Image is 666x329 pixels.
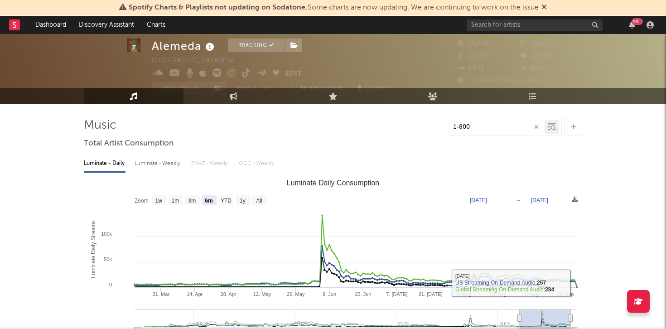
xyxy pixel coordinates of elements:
div: Alemeda [152,39,217,53]
text: 0 [109,282,112,287]
span: Dismiss [541,4,547,11]
text: 7. [DATE] [386,291,407,297]
span: Total Artist Consumption [84,138,174,149]
div: Luminate - Weekly [135,156,182,171]
text: 6m [205,198,212,204]
text: 1. Sep [524,291,539,297]
text: 1m [172,198,179,204]
text: 23. Jun [355,291,371,297]
div: 99 + [632,18,643,25]
text: Luminate Daily Consumption [287,179,380,187]
span: Benchmark [309,83,343,94]
span: Summary [364,86,391,91]
a: Dashboard [29,16,72,34]
button: 99+ [629,21,635,29]
text: 1y [240,198,246,204]
text: Luminate Daily Streams [90,220,97,278]
text: 3m [188,198,196,204]
span: Spotify Charts & Playlists not updating on Sodatone [129,4,305,11]
div: [GEOGRAPHIC_DATA] | Pop [152,55,246,66]
text: 31. Mar [153,291,170,297]
text: 21. [DATE] [419,291,443,297]
span: 319,649 Monthly Listeners [458,77,548,83]
text: 4. Aug [457,291,471,297]
text: [DATE] [470,197,487,203]
a: Discovery Assistant [72,16,140,34]
input: Search by song name or URL [449,124,545,131]
span: 59,208 [458,41,489,47]
text: 18. Aug [489,291,506,297]
text: 9. Jun [323,291,336,297]
text: Zoom [135,198,149,204]
span: : Some charts are now updating. We are continuing to work on the issue [129,4,539,11]
text: 15. Sep [556,291,574,297]
span: 12,800 [520,53,551,59]
button: Edit [285,68,302,80]
text: All [256,198,262,204]
span: 958 [520,65,542,71]
text: 50k [104,256,112,262]
button: Tracking [228,39,285,52]
button: Tracking [152,82,208,95]
text: 12. May [253,291,271,297]
text: 1w [155,198,163,204]
span: 1,979 [458,65,485,71]
button: Email AlertsOff [231,82,292,95]
text: 28. Apr [221,291,236,297]
text: 14. Apr [187,291,203,297]
text: 26. May [287,291,305,297]
button: Summary [353,82,396,95]
text: [DATE] [531,197,548,203]
a: Charts [140,16,172,34]
input: Search for artists [467,19,603,31]
text: 100k [101,231,112,237]
span: 116,700 [458,53,492,59]
a: Benchmark [296,82,348,95]
text: → [516,197,521,203]
em: Off [276,87,287,92]
div: Luminate - Daily [84,156,125,171]
span: 75,932 [520,41,551,47]
text: YTD [221,198,232,204]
